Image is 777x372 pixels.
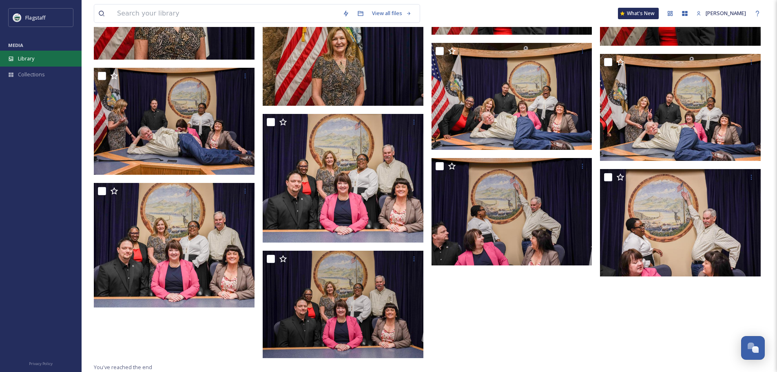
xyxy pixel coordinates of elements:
[94,183,255,307] img: 2024 Council Photo - 8.5x11 Print.jpg
[29,361,53,366] span: Privacy Policy
[741,336,765,360] button: Open Chat
[618,8,659,19] a: What's New
[692,5,750,21] a: [PERSON_NAME]
[432,42,592,150] img: DSC01283.jpg
[600,169,761,276] img: DSC01278.jpg
[432,158,592,265] img: DSC01279.jpg
[600,54,761,161] img: DSC01281.jpg
[25,14,46,21] span: Flagstaff
[706,9,746,17] span: [PERSON_NAME]
[113,4,339,22] input: Search your library
[18,71,45,78] span: Collections
[13,13,21,22] img: images%20%282%29.jpeg
[18,55,34,62] span: Library
[29,358,53,368] a: Privacy Policy
[8,42,23,48] span: MEDIA
[263,251,423,358] img: DSC01276.jpg
[94,363,152,371] span: You've reached the end
[368,5,416,21] a: View all files
[94,68,255,175] img: DSC01280.jpg
[263,114,423,243] img: 2024 Council Photo - 16x20 Print.jpg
